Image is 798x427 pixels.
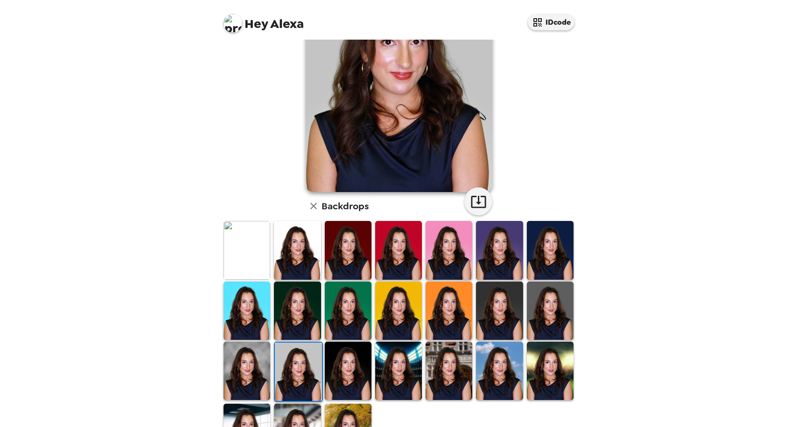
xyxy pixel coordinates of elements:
[224,221,270,279] img: Original
[322,199,369,213] h6: Backdrops
[528,14,574,30] button: IDcode
[224,9,304,30] span: Alexa
[224,14,242,33] img: profile pic
[245,15,268,32] span: Hey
